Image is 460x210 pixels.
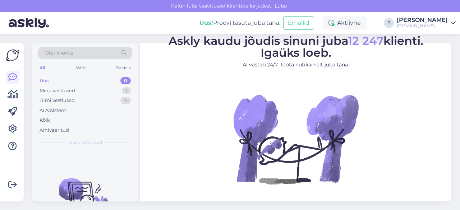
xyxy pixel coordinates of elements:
span: Uued vestlused [69,139,102,146]
b: Uus! [199,19,213,26]
div: 4 [120,97,131,104]
div: Socials [115,63,132,73]
div: T [384,18,394,28]
button: Emailid [283,16,314,30]
div: Arhiveeritud [40,127,69,134]
span: 12 247 [348,34,383,48]
div: Kõik [40,117,50,124]
img: No Chat active [231,74,360,204]
div: 1 [122,87,131,94]
div: 0 [120,77,131,84]
div: AI Assistent [40,107,66,114]
div: Web [74,63,87,73]
div: Minu vestlused [40,87,75,94]
p: AI vastab 24/7. Tööta nutikamalt juba täna. [169,61,423,69]
span: Askly kaudu jõudis sinuni juba klienti. Igaüks loeb. [169,34,423,60]
img: Askly Logo [6,48,19,62]
span: Luba [272,3,289,9]
div: Tiimi vestlused [40,97,75,104]
div: Aktiivne [323,17,367,29]
div: Uus [40,77,49,84]
div: [PERSON_NAME] [397,17,448,23]
div: Proovi tasuta juba täna: [199,19,280,27]
div: [DOMAIN_NAME] [397,23,448,29]
div: All [38,63,46,73]
span: Otsi kliente [45,49,73,57]
a: [PERSON_NAME][DOMAIN_NAME] [397,17,456,29]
